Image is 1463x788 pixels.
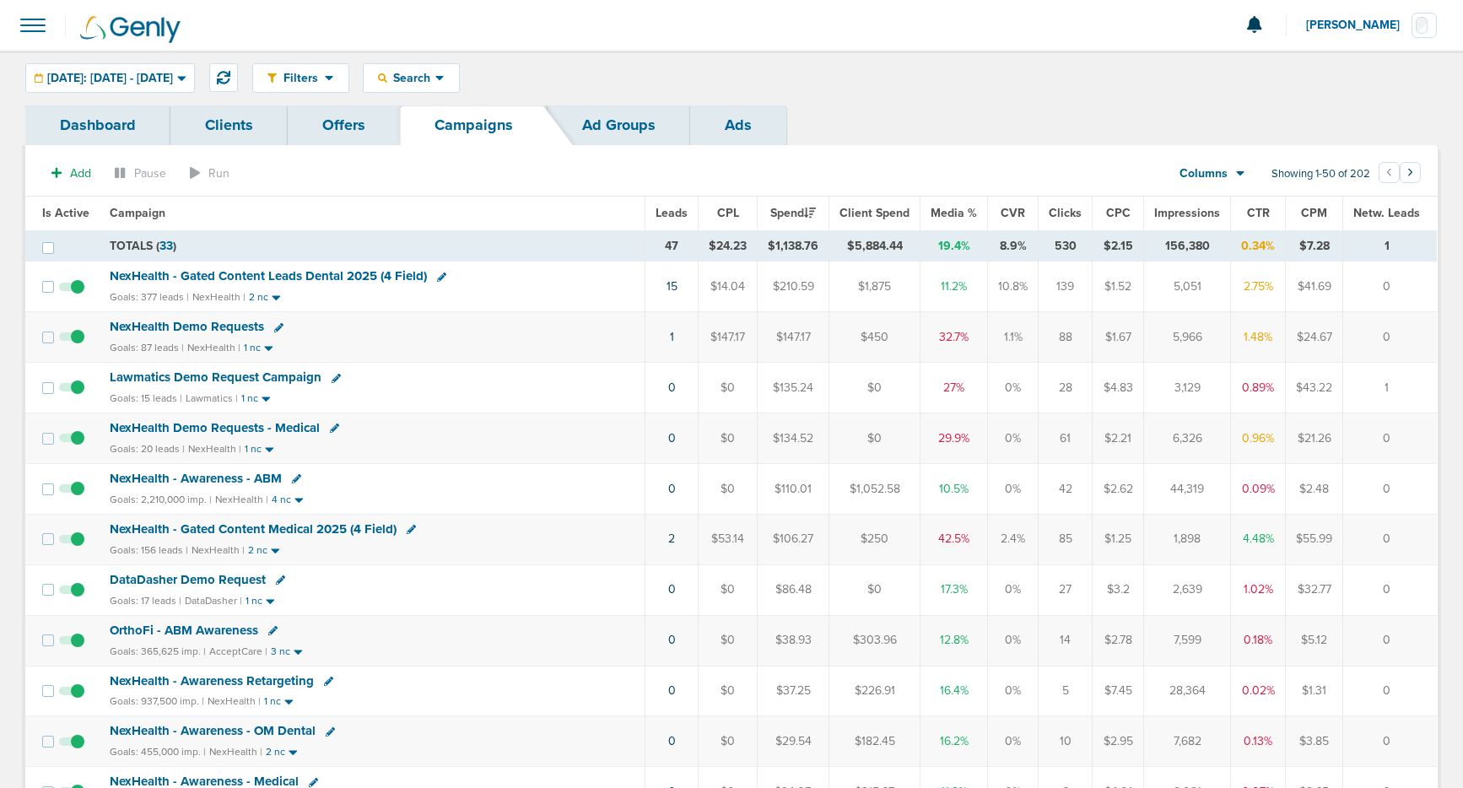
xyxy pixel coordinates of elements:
[1286,514,1343,564] td: $55.99
[699,363,758,413] td: $0
[110,673,314,688] span: NexHealth - Awareness Retargeting
[920,514,988,564] td: 42.5%
[758,615,829,666] td: $38.93
[288,105,400,145] a: Offers
[42,161,100,186] button: Add
[1039,230,1093,262] td: 530
[1231,312,1286,363] td: 1.48%
[699,463,758,514] td: $0
[1343,514,1438,564] td: 0
[668,734,676,748] a: 0
[699,716,758,767] td: $0
[1093,262,1144,312] td: $1.52
[110,695,204,708] small: Goals: 937,500 imp. |
[668,482,676,496] a: 0
[1093,463,1144,514] td: $2.62
[1247,206,1270,220] span: CTR
[1144,564,1231,615] td: 2,639
[1039,716,1093,767] td: 10
[988,514,1039,564] td: 2.4%
[758,413,829,464] td: $134.52
[1093,514,1144,564] td: $1.25
[1144,413,1231,464] td: 6,326
[110,206,165,220] span: Campaign
[1343,262,1438,312] td: 0
[1286,363,1343,413] td: $43.22
[192,291,246,303] small: NexHealth |
[829,564,920,615] td: $0
[1353,206,1420,220] span: Netw. Leads
[1231,615,1286,666] td: 0.18%
[1343,363,1438,413] td: 1
[80,16,181,43] img: Genly
[758,564,829,615] td: $86.48
[272,494,291,506] small: 4 nc
[920,312,988,363] td: 32.7%
[699,514,758,564] td: $53.14
[758,312,829,363] td: $147.17
[110,595,181,607] small: Goals: 17 leads |
[185,595,242,607] small: DataDasher |
[1231,230,1286,262] td: 0.34%
[1231,262,1286,312] td: 2.75%
[988,615,1039,666] td: 0%
[1001,206,1025,220] span: CVR
[758,230,829,262] td: $1,138.76
[110,521,397,537] span: NexHealth - Gated Content Medical 2025 (4 Field)
[829,463,920,514] td: $1,052.58
[829,514,920,564] td: $250
[1343,463,1438,514] td: 0
[110,645,206,658] small: Goals: 365,625 imp. |
[110,319,264,334] span: NexHealth Demo Requests
[47,73,173,84] span: [DATE]: [DATE] - [DATE]
[988,262,1039,312] td: 10.8%
[208,695,261,707] small: NexHealth |
[1093,666,1144,716] td: $7.45
[209,645,267,657] small: AcceptCare |
[110,746,206,758] small: Goals: 455,000 imp. |
[1093,615,1144,666] td: $2.78
[241,392,258,405] small: 1 nc
[829,413,920,464] td: $0
[690,105,786,145] a: Ads
[277,71,325,85] span: Filters
[1180,165,1228,182] span: Columns
[110,572,266,587] span: DataDasher Demo Request
[266,746,285,758] small: 2 nc
[110,443,185,456] small: Goals: 20 leads |
[1144,463,1231,514] td: 44,319
[1144,615,1231,666] td: 7,599
[1039,363,1093,413] td: 28
[920,716,988,767] td: 16.2%
[110,392,182,405] small: Goals: 15 leads |
[988,666,1039,716] td: 0%
[668,532,675,546] a: 2
[829,716,920,767] td: $182.45
[1144,262,1231,312] td: 5,051
[1039,514,1093,564] td: 85
[110,494,212,506] small: Goals: 2,210,000 imp. |
[920,564,988,615] td: 17.3%
[264,695,281,708] small: 1 nc
[920,363,988,413] td: 27%
[988,230,1039,262] td: 8.9%
[110,291,189,304] small: Goals: 377 leads |
[931,206,977,220] span: Media %
[110,623,258,638] span: OrthoFi - ABM Awareness
[387,71,435,85] span: Search
[1343,312,1438,363] td: 0
[1093,564,1144,615] td: $3.2
[215,494,268,505] small: NexHealth |
[829,262,920,312] td: $1,875
[1343,716,1438,767] td: 0
[186,392,238,404] small: Lawmatics |
[758,666,829,716] td: $37.25
[699,413,758,464] td: $0
[42,206,89,220] span: Is Active
[1144,716,1231,767] td: 7,682
[1271,167,1370,181] span: Showing 1-50 of 202
[717,206,739,220] span: CPL
[839,206,910,220] span: Client Spend
[829,363,920,413] td: $0
[1286,666,1343,716] td: $1.31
